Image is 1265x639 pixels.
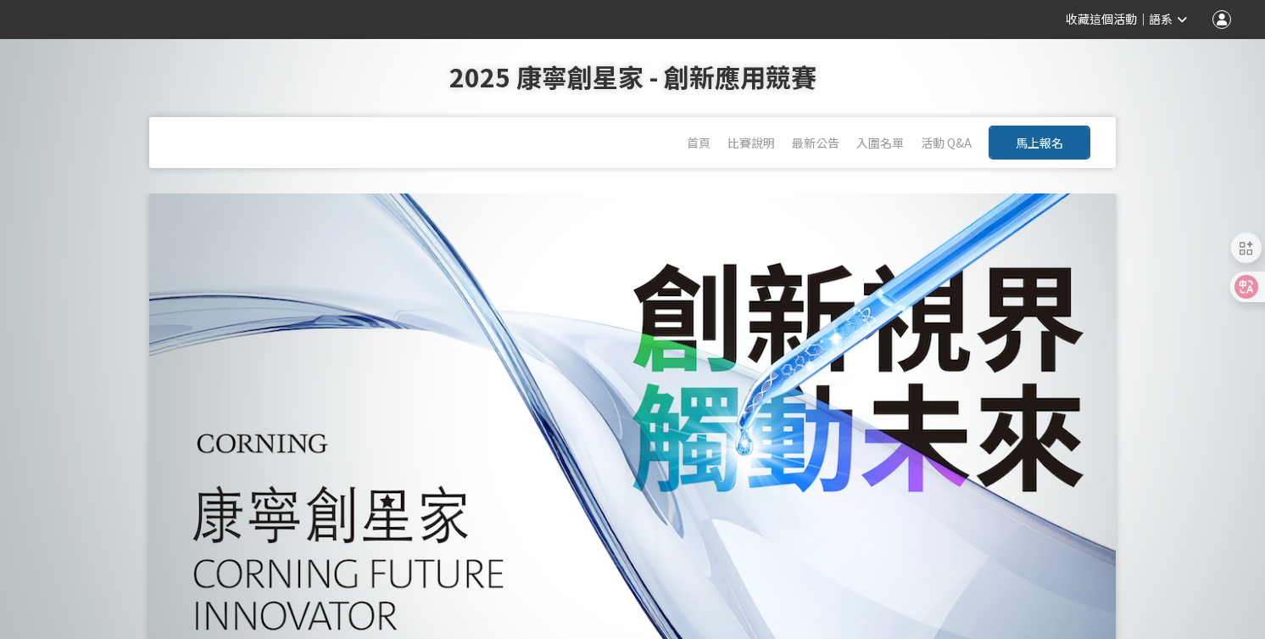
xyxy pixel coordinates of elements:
[1066,13,1137,26] span: 收藏這個活動
[727,134,775,151] a: 比賽說明
[1137,11,1149,29] span: ｜
[921,134,972,151] a: 活動 Q&A
[856,134,904,151] a: 入圍名單
[687,134,711,151] a: 首頁
[792,134,839,151] a: 最新公告
[1149,13,1173,26] span: 語系
[1016,134,1063,151] span: 馬上報名
[34,36,1231,117] h1: 2025 康寧創星家 - 創新應用競賽
[989,126,1090,160] button: 馬上報名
